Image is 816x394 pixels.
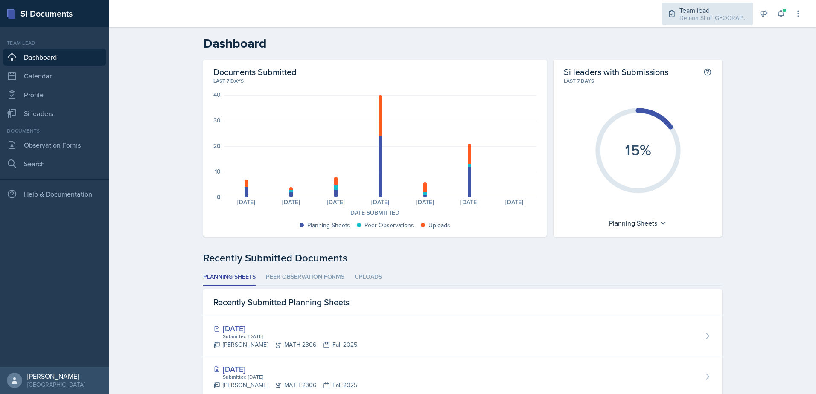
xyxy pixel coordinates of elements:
[213,323,357,334] div: [DATE]
[3,86,106,103] a: Profile
[679,14,748,23] div: Demon SI of [GEOGRAPHIC_DATA] / Fall 2025
[358,199,403,205] div: [DATE]
[213,209,536,217] div: Date Submitted
[203,250,722,266] div: Recently Submitted Documents
[3,127,106,135] div: Documents
[3,105,106,122] a: Si leaders
[307,221,350,230] div: Planning Sheets
[3,136,106,154] a: Observation Forms
[27,372,85,380] div: [PERSON_NAME]
[564,77,712,85] div: Last 7 days
[222,333,357,340] div: Submitted [DATE]
[355,269,382,286] li: Uploads
[3,49,106,66] a: Dashboard
[492,199,537,205] div: [DATE]
[679,5,748,15] div: Team lead
[203,316,722,356] a: [DATE] Submitted [DATE] [PERSON_NAME]MATH 2306Fall 2025
[215,168,221,174] div: 10
[605,216,671,230] div: Planning Sheets
[203,36,722,51] h2: Dashboard
[213,117,221,123] div: 30
[447,199,492,205] div: [DATE]
[213,381,357,390] div: [PERSON_NAME] MATH 2306 Fall 2025
[213,363,357,375] div: [DATE]
[222,373,357,381] div: Submitted [DATE]
[224,199,269,205] div: [DATE]
[403,199,448,205] div: [DATE]
[625,139,651,161] text: 15%
[266,269,344,286] li: Peer Observation Forms
[564,67,668,77] h2: Si leaders with Submissions
[3,185,106,203] div: Help & Documentation
[213,340,357,349] div: [PERSON_NAME] MATH 2306 Fall 2025
[27,380,85,389] div: [GEOGRAPHIC_DATA]
[3,155,106,172] a: Search
[213,143,221,149] div: 20
[213,92,221,98] div: 40
[3,67,106,84] a: Calendar
[3,39,106,47] div: Team lead
[313,199,358,205] div: [DATE]
[213,77,536,85] div: Last 7 days
[217,194,221,200] div: 0
[364,221,414,230] div: Peer Observations
[269,199,314,205] div: [DATE]
[203,289,722,316] div: Recently Submitted Planning Sheets
[428,221,450,230] div: Uploads
[203,269,256,286] li: Planning Sheets
[213,67,536,77] h2: Documents Submitted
